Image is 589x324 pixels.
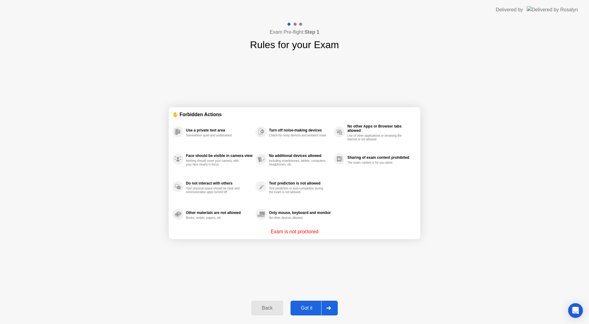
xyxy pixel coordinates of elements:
[186,128,252,132] div: Use a private test area
[347,134,405,141] div: Use of other applications or browsing the internet is not allowed
[186,216,244,220] div: Books, scripts, papers, etc
[186,134,244,137] div: Somewhere quiet and undisturbed
[253,305,281,311] div: Back
[568,303,583,318] div: Open Intercom Messenger
[250,37,339,52] h1: Rules for your Exam
[269,154,331,158] div: No additional devices allowed
[305,29,319,35] b: Step 1
[269,128,331,132] div: Turn off noise-making devices
[172,111,417,118] div: ✋ Forbidden Actions
[347,161,405,165] div: The exam content is for you alone
[527,6,578,13] img: Delivered by Rosalyn
[271,228,318,235] p: Exam is not proctored
[347,124,414,133] div: No other Apps or Browser tabs allowed
[269,187,327,194] div: Text prediction or auto-completion during the exam is not allowed
[292,305,321,311] div: Got it
[270,29,319,36] h4: Exam Pre-flight:
[347,155,414,160] div: Sharing of exam content prohibited
[291,301,338,315] button: Got it
[186,159,244,166] div: Nothing should cover your camera, with your face clearly in focus
[269,159,327,166] div: Including smartphones, tablets, computers, headphones, etc.
[269,134,327,137] div: Check for noisy devices and ambient noise
[251,301,283,315] button: Back
[496,6,523,13] div: Delivered by
[269,211,331,215] div: Only mouse, keyboard and monitor
[269,216,327,220] div: No other devices allowed
[186,211,252,215] div: Other materials are not allowed
[269,181,331,185] div: Text prediction is not allowed
[186,154,252,158] div: Face should be visible in camera view
[186,181,252,185] div: Do not interact with others
[186,187,244,194] div: Your physical space should be clear and communication apps turned off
